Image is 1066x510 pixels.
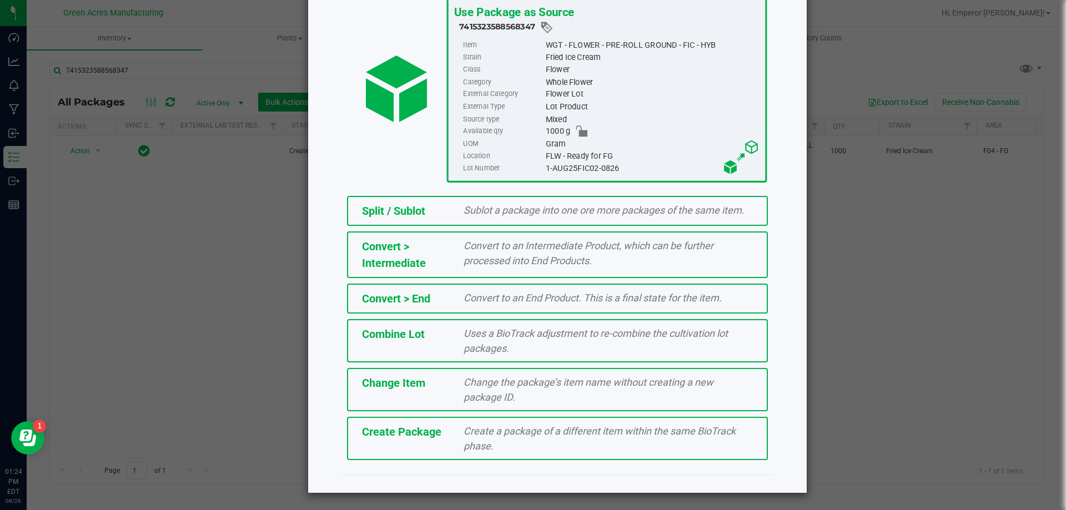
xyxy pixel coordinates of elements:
[362,425,441,438] span: Create Package
[545,125,570,138] span: 1000 g
[464,425,736,452] span: Create a package of a different item within the same BioTrack phase.
[463,150,543,162] label: Location
[464,292,722,304] span: Convert to an End Product. This is a final state for the item.
[459,21,760,34] div: 7415323588568347
[464,376,713,403] span: Change the package’s item name without creating a new package ID.
[463,162,543,174] label: Lot Number
[545,51,759,63] div: Fried Ice Cream
[545,64,759,76] div: Flower
[362,240,426,270] span: Convert > Intermediate
[463,39,543,51] label: Item
[463,100,543,113] label: External Type
[545,150,759,162] div: FLW - Ready for FG
[454,5,574,19] span: Use Package as Source
[545,88,759,100] div: Flower Lot
[545,76,759,88] div: Whole Flower
[464,240,713,266] span: Convert to an Intermediate Product, which can be further processed into End Products.
[463,113,543,125] label: Source type
[545,162,759,174] div: 1-AUG25FIC02-0826
[463,76,543,88] label: Category
[464,327,728,354] span: Uses a BioTrack adjustment to re-combine the cultivation lot packages.
[11,421,44,455] iframe: Resource center
[362,376,425,390] span: Change Item
[463,138,543,150] label: UOM
[464,204,745,216] span: Sublot a package into one ore more packages of the same item.
[463,64,543,76] label: Class
[33,420,46,433] iframe: Resource center unread badge
[545,100,759,113] div: Lot Product
[463,125,543,138] label: Available qty
[362,292,430,305] span: Convert > End
[545,138,759,150] div: Gram
[545,113,759,125] div: Mixed
[463,51,543,63] label: Strain
[545,39,759,51] div: WGT - FLOWER - PRE-ROLL GROUND - FIC - HYB
[362,327,425,341] span: Combine Lot
[362,204,425,218] span: Split / Sublot
[463,88,543,100] label: External Category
